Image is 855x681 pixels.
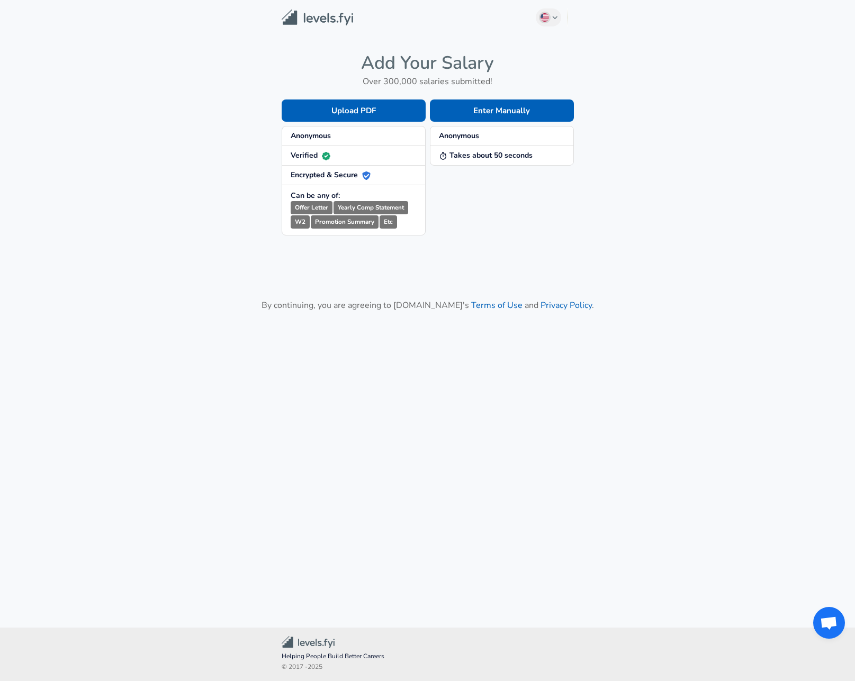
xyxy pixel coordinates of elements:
[291,201,332,214] small: Offer Letter
[282,636,335,648] img: Levels.fyi Community
[282,52,574,74] h4: Add Your Salary
[541,299,592,311] a: Privacy Policy
[291,131,331,141] strong: Anonymous
[291,190,340,201] strong: Can be any of:
[536,8,561,26] button: English (US)
[282,662,574,673] span: © 2017 - 2025
[282,99,426,122] button: Upload PDF
[311,215,379,229] small: Promotion Summary
[471,299,523,311] a: Terms of Use
[430,99,574,122] button: Enter Manually
[282,651,574,662] span: Helping People Build Better Careers
[282,10,353,26] img: Levels.fyi
[439,131,479,141] strong: Anonymous
[541,13,549,22] img: English (US)
[380,215,397,229] small: Etc
[282,74,574,89] h6: Over 300,000 salaries submitted!
[439,150,533,160] strong: Takes about 50 seconds
[334,201,408,214] small: Yearly Comp Statement
[291,170,371,180] strong: Encrypted & Secure
[291,215,310,229] small: W2
[813,607,845,639] div: Open chat
[291,150,330,160] strong: Verified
